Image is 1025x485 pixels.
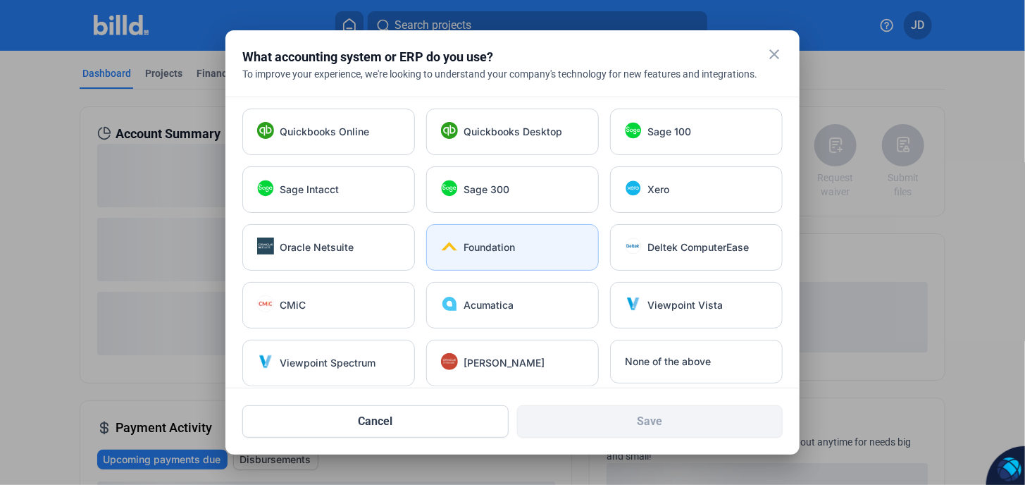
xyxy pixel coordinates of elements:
[280,298,306,312] span: CMiC
[647,298,723,312] span: Viewpoint Vista
[464,298,514,312] span: Acumatica
[464,183,509,197] span: Sage 300
[242,47,747,67] div: What accounting system or ERP do you use?
[766,46,783,63] mat-icon: close
[280,356,375,370] span: Viewpoint Spectrum
[647,183,669,197] span: Xero
[464,125,562,139] span: Quickbooks Desktop
[464,240,515,254] span: Foundation
[242,67,783,81] div: To improve your experience, we're looking to understand your company's technology for new feature...
[647,125,691,139] span: Sage 100
[464,356,545,370] span: [PERSON_NAME]
[647,240,749,254] span: Deltek ComputerEase
[280,240,354,254] span: Oracle Netsuite
[242,405,509,438] button: Cancel
[280,125,369,139] span: Quickbooks Online
[517,405,783,438] button: Save
[625,355,711,369] span: None of the above
[280,183,339,197] span: Sage Intacct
